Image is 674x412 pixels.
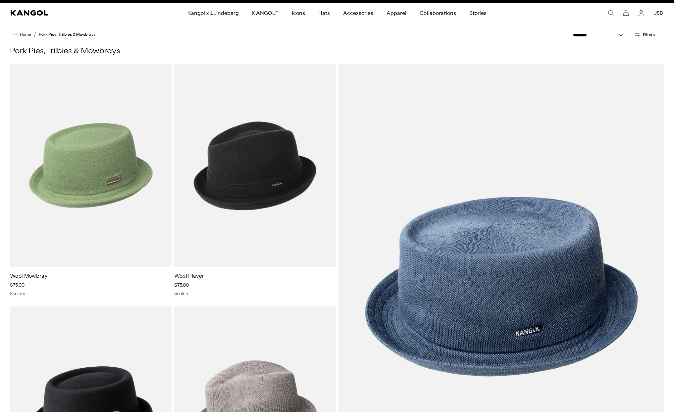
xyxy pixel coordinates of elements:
[245,3,285,23] a: KANGOLF
[174,64,336,267] img: Wool Player
[174,291,336,297] div: 4 colors
[174,282,189,288] span: $75.00
[638,10,644,16] a: Account
[630,32,659,38] button: Open filters
[343,3,373,23] span: Accessories
[174,272,204,279] a: Wool Player
[413,3,462,23] a: Collaborations
[570,32,630,39] select: Sort by: Featured
[10,291,172,297] div: 3 colors
[11,10,124,16] a: Kangol
[463,3,493,23] a: Stories
[469,3,487,23] span: Stories
[653,10,663,16] button: USD
[292,3,305,23] span: Icons
[19,32,31,37] span: Home
[285,3,312,23] a: Icons
[643,32,655,37] span: Filters
[181,3,246,23] a: Kangol x J.Lindeberg
[312,3,337,23] a: Hats
[187,3,239,23] span: Kangol x J.Lindeberg
[337,3,380,23] a: Accessories
[10,46,664,56] h1: Pork Pies, Trilbies & Mowbrays
[10,64,172,267] img: Wool Mowbray
[252,3,278,23] span: KANGOLF
[608,10,614,16] summary: Search here
[31,30,36,38] li: /
[380,3,413,23] a: Apparel
[10,282,25,288] span: $75.00
[39,32,95,37] a: Pork Pies, Trilbies & Mowbrays
[13,31,31,37] a: Home
[623,10,629,16] button: Cart
[420,3,456,23] span: Collaborations
[10,272,47,279] a: Wool Mowbray
[387,3,406,23] span: Apparel
[318,3,330,23] span: Hats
